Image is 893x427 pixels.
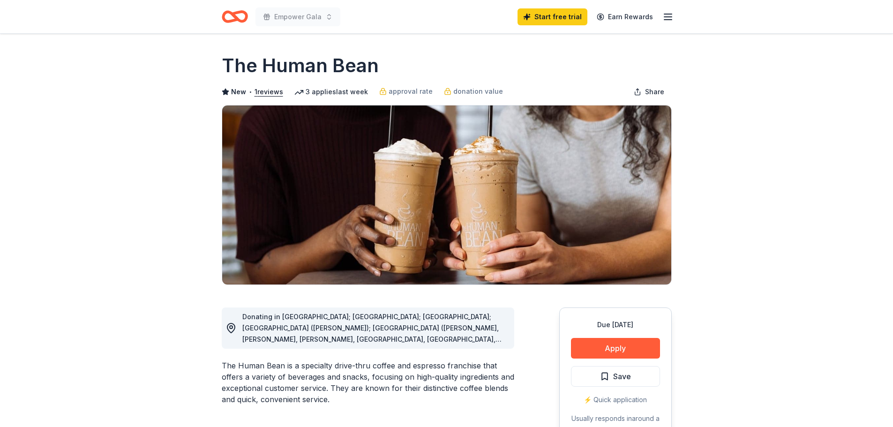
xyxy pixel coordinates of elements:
div: Due [DATE] [571,319,660,330]
a: approval rate [379,86,433,97]
div: The Human Bean is a specialty drive-thru coffee and espresso franchise that offers a variety of b... [222,360,514,405]
h1: The Human Bean [222,52,379,79]
span: donation value [453,86,503,97]
button: Save [571,366,660,387]
span: Save [613,370,631,382]
div: ⚡️ Quick application [571,394,660,405]
button: 1reviews [255,86,283,97]
button: Share [626,82,672,101]
a: donation value [444,86,503,97]
span: New [231,86,246,97]
span: Share [645,86,664,97]
a: Home [222,6,248,28]
span: • [248,88,252,96]
span: Empower Gala [274,11,322,22]
a: Earn Rewards [591,8,659,25]
button: Empower Gala [255,7,340,26]
div: 3 applies last week [294,86,368,97]
a: Start free trial [518,8,587,25]
button: Apply [571,338,660,359]
span: approval rate [389,86,433,97]
img: Image for The Human Bean [222,105,671,285]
